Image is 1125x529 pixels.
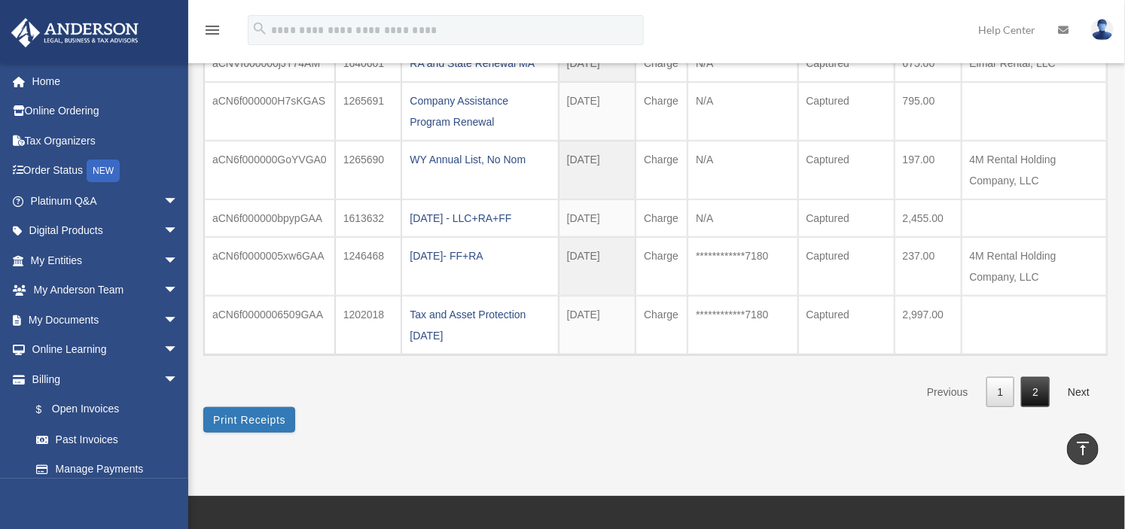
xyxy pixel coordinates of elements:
td: Charge [636,296,687,354]
span: arrow_drop_down [163,216,194,247]
td: 2,997.00 [895,296,962,354]
i: search [252,20,268,37]
td: N/A [687,82,797,141]
td: 4M Rental Holding Company, LLC [962,237,1107,296]
div: Company Assistance Program Renewal [410,90,550,132]
td: 795.00 [895,82,962,141]
td: aCN6f000000GoYVGA0 [204,141,335,199]
span: arrow_drop_down [163,364,194,395]
span: $ [44,400,52,419]
td: Charge [636,82,687,141]
td: [DATE] [559,296,636,354]
a: Billingarrow_drop_down [11,364,201,394]
td: Captured [798,141,895,199]
td: aCN6f000000bpypGAA [204,199,335,237]
a: Order StatusNEW [11,156,201,187]
a: Platinum Q&Aarrow_drop_down [11,186,201,216]
td: aCN6f0000005xw6GAA [204,237,335,296]
td: Captured [798,296,895,354]
a: My Documentsarrow_drop_down [11,305,201,335]
a: Tax Organizers [11,126,201,156]
td: Captured [798,82,895,141]
button: Print Receipts [203,407,295,433]
td: Charge [636,199,687,237]
div: Tax and Asset Protection [DATE] [410,304,550,346]
td: Charge [636,237,687,296]
div: NEW [87,160,120,182]
a: $Open Invoices [21,394,201,425]
a: Next [1056,377,1101,408]
td: Charge [636,141,687,199]
td: aCN6f000000H7sKGAS [204,82,335,141]
i: vertical_align_top [1074,439,1092,458]
a: vertical_align_top [1067,433,1099,465]
td: Captured [798,199,895,237]
span: arrow_drop_down [163,275,194,306]
a: 2 [1021,377,1050,408]
span: arrow_drop_down [163,245,194,276]
td: [DATE] [559,82,636,141]
div: [DATE]- FF+RA [410,245,550,266]
a: menu [203,26,221,39]
td: 2,455.00 [895,199,962,237]
td: N/A [687,141,797,199]
a: Home [11,66,201,96]
td: 1265691 [335,82,402,141]
div: [DATE] - LLC+RA+FF [410,208,550,229]
td: 1202018 [335,296,402,354]
i: menu [203,21,221,39]
a: Past Invoices [21,424,194,455]
a: Online Ordering [11,96,201,126]
a: Manage Payments [21,455,201,485]
a: Previous [916,377,979,408]
a: My Entitiesarrow_drop_down [11,245,201,275]
td: [DATE] [559,199,636,237]
a: 1 [986,377,1015,408]
td: 237.00 [895,237,962,296]
td: [DATE] [559,141,636,199]
td: 1246468 [335,237,402,296]
td: 4M Rental Holding Company, LLC [962,141,1107,199]
td: aCN6f0000006509GAA [204,296,335,354]
span: arrow_drop_down [163,335,194,366]
a: Online Learningarrow_drop_down [11,335,201,365]
td: 1265690 [335,141,402,199]
td: [DATE] [559,237,636,296]
td: 197.00 [895,141,962,199]
td: 1613632 [335,199,402,237]
a: My Anderson Teamarrow_drop_down [11,275,201,306]
img: Anderson Advisors Platinum Portal [7,18,143,47]
div: WY Annual List, No Nom [410,149,550,170]
td: Captured [798,237,895,296]
td: N/A [687,199,797,237]
a: Digital Productsarrow_drop_down [11,216,201,246]
img: User Pic [1091,19,1114,41]
span: arrow_drop_down [163,305,194,336]
span: arrow_drop_down [163,186,194,217]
